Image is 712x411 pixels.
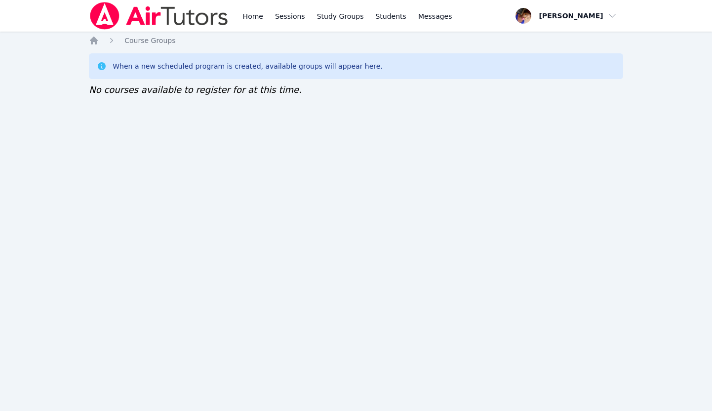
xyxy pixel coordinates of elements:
nav: Breadcrumb [89,36,623,45]
a: Course Groups [124,36,175,45]
img: Air Tutors [89,2,229,30]
div: When a new scheduled program is created, available groups will appear here. [113,61,383,71]
span: No courses available to register for at this time. [89,84,302,95]
span: Course Groups [124,37,175,44]
span: Messages [418,11,452,21]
